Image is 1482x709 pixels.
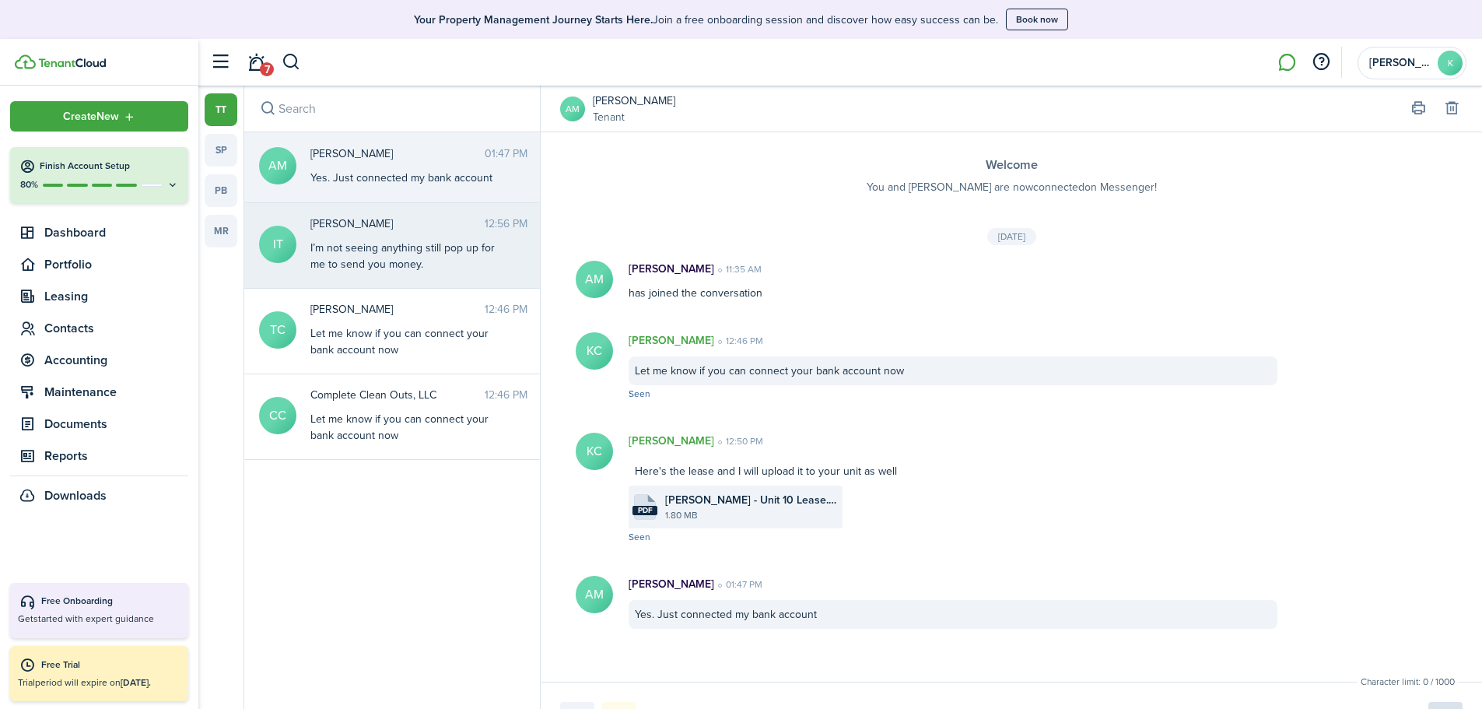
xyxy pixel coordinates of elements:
span: Reports [44,447,188,465]
p: [PERSON_NAME] [629,261,714,277]
img: TenantCloud [38,58,106,68]
span: Downloads [44,486,107,505]
div: Yes. Just connected my bank account [310,170,505,186]
file-extension: pdf [632,506,657,515]
a: Reports [10,442,188,470]
button: Open sidebar [205,47,235,77]
avatar-text: TC [259,311,296,349]
p: [PERSON_NAME] [629,576,714,592]
file-icon: File [632,494,657,520]
p: Trial [18,676,180,690]
avatar-text: IT [259,226,296,263]
a: AM [560,97,585,121]
p: Get [18,612,180,626]
button: Open resource center [1308,49,1334,75]
avatar-text: KC [576,433,613,470]
span: Israel Trejo [310,216,485,232]
div: Yes. Just connected my bank account [629,600,1277,629]
span: Documents [44,415,188,433]
small: Character limit: 0 / 1000 [1357,675,1459,689]
avatar-text: K [1438,51,1463,75]
a: sp [205,134,237,167]
p: 80% [19,178,39,191]
avatar-text: AM [259,147,296,184]
span: Dashboard [44,223,188,242]
time: 01:47 PM [714,577,762,591]
b: [DATE]. [121,676,151,690]
span: Contacts [44,319,188,338]
a: pb [205,174,237,207]
span: Leasing [44,287,188,306]
time: 01:47 PM [485,146,527,162]
time: 11:35 AM [714,262,762,276]
b: Your Property Management Journey Starts Here. [414,12,653,28]
span: 7 [260,62,274,76]
a: Notifications [241,43,271,82]
h3: Welcome [572,156,1451,175]
span: Accounting [44,351,188,370]
button: Search [257,98,279,120]
span: started with expert guidance [33,612,154,626]
avatar-text: AM [576,576,613,613]
span: Seen [629,530,650,544]
p: You and [PERSON_NAME] are now connected on Messenger! [572,179,1451,195]
time: 12:46 PM [485,301,527,318]
span: Create New [63,111,119,122]
div: Free Trial [41,658,180,673]
div: Free Onboarding [41,595,180,610]
button: Book now [1006,9,1068,30]
avatar-text: CC [259,397,296,434]
span: Kyle [1369,58,1431,68]
a: mr [205,215,237,247]
p: [PERSON_NAME] [629,433,714,449]
span: period will expire on [35,676,151,690]
p: Join a free onboarding session and discover how easy success can be. [414,12,998,28]
span: Complete Clean Outs, LLC [310,387,485,403]
div: I’m not seeing anything still pop up for me to send you money. [310,240,505,272]
div: has joined the conversation [613,261,1293,301]
button: Open menu [10,101,188,132]
a: Free TrialTrialperiod will expire on[DATE]. [10,646,188,701]
div: [DATE] [987,228,1036,245]
a: tt [205,93,237,126]
a: [PERSON_NAME] [593,93,675,109]
div: Here's the lease and I will upload it to your unit as well [629,457,1277,486]
span: Seen [629,387,650,401]
div: Let me know if you can connect your bank account now [629,356,1277,385]
time: 12:46 PM [485,387,527,403]
time: 12:50 PM [714,434,763,448]
button: Free OnboardingGetstarted with expert guidance [10,583,188,637]
time: 12:56 PM [485,216,527,232]
a: Tenant [593,109,675,125]
div: Let me know if you can connect your bank account now [310,325,505,358]
span: Alex Miller [310,146,485,162]
span: [PERSON_NAME] - Unit 10 Lease.pdf [665,492,839,508]
file-size: 1.80 MB [665,508,839,522]
button: Delete [1441,98,1463,120]
span: Travis Colburn [310,301,485,318]
avatar-text: AM [576,261,613,298]
img: TenantCloud [15,54,36,69]
input: search [244,86,540,132]
div: Let me know if you can connect your bank account now [310,411,505,444]
p: [PERSON_NAME] [629,332,714,349]
span: Maintenance [44,383,188,402]
h4: Finish Account Setup [40,160,179,173]
avatar-text: KC [576,332,613,370]
span: Portfolio [44,255,188,274]
time: 12:46 PM [714,334,763,348]
button: Print [1407,98,1429,120]
button: Search [282,49,301,75]
button: Finish Account Setup80% [10,147,188,203]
